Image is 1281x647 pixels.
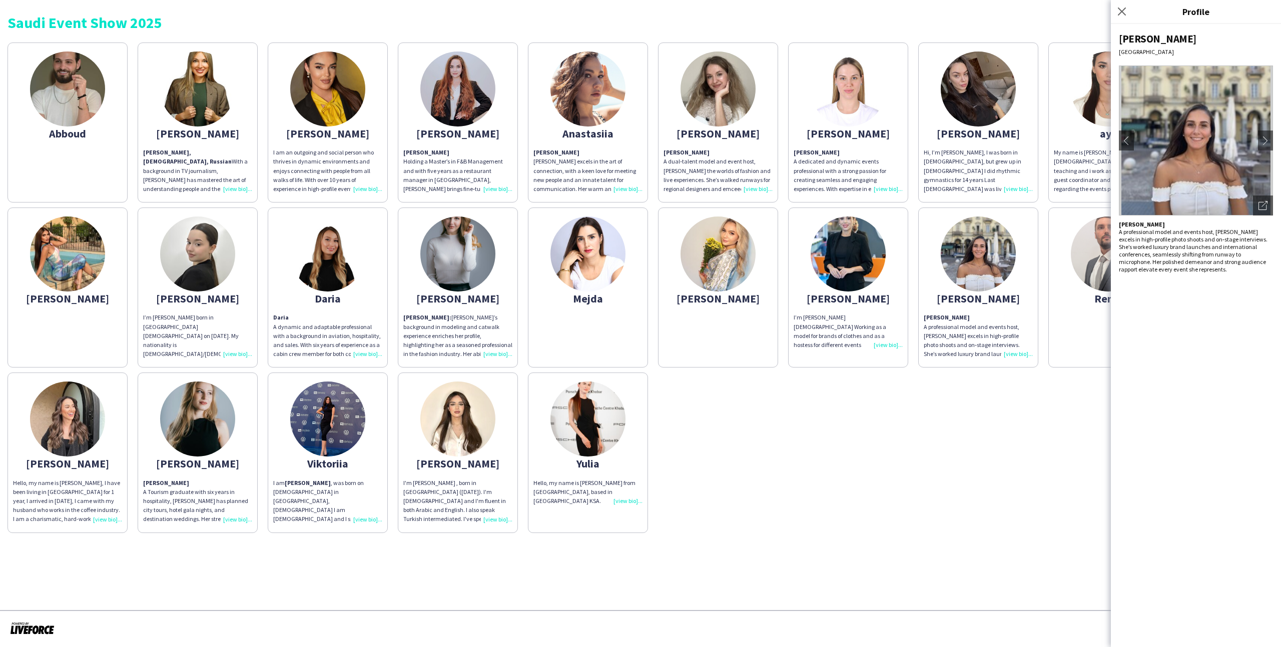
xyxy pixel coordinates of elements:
[924,294,1033,303] div: [PERSON_NAME]
[681,51,756,126] img: thumb-684089f432bbc.jpeg
[794,294,903,303] div: [PERSON_NAME]
[681,216,756,291] img: thumb-68500e4ebb0a3.jpeg
[811,216,886,291] img: thumb-66e952d035012.jpeg
[403,313,512,358] p: [PERSON_NAME]’s background in modeling and catwalk experience enriches her profile, highlighting ...
[1054,129,1163,138] div: aya
[794,313,903,349] div: I’m [PERSON_NAME] [DEMOGRAPHIC_DATA] Working as a model for brands of clothes and as a hostess fo...
[664,294,773,303] div: [PERSON_NAME]
[143,478,252,524] p: A Tourism graduate with six years in hospitality, [PERSON_NAME] has planned city tours, hotel gal...
[13,478,122,524] div: Hello, my name is [PERSON_NAME], I have been living in [GEOGRAPHIC_DATA] for 1 year, I arrived in...
[273,313,289,321] strong: Daria
[664,148,710,156] strong: [PERSON_NAME]
[794,148,840,156] strong: [PERSON_NAME]
[273,294,382,303] div: Daria
[13,129,122,138] div: Abboud
[273,322,382,359] p: A dynamic and adaptable professional with a background in aviation, hospitality, and sales. With ...
[1071,216,1146,291] img: thumb-67225d805903a.png
[1111,5,1281,18] h3: Profile
[403,294,512,303] div: [PERSON_NAME]
[1119,65,1273,215] img: Crew avatar or photo
[403,478,512,524] div: I'm [PERSON_NAME] , born in [GEOGRAPHIC_DATA] ([DATE]). I'm [DEMOGRAPHIC_DATA] and I'm fluent in ...
[1054,294,1163,303] div: Remy
[794,129,903,138] div: [PERSON_NAME]
[550,381,625,456] img: thumb-685a96ef192ff.jpeg
[533,148,643,193] p: [PERSON_NAME] excels in the art of connection, with a keen love for meeting new people and an inn...
[811,51,886,126] img: thumb-67914f79cb527.jpeg
[273,129,382,138] div: [PERSON_NAME]
[13,459,122,468] div: [PERSON_NAME]
[533,148,579,156] b: [PERSON_NAME]
[8,15,1273,30] div: Saudi Event Show 2025
[403,148,449,156] strong: [PERSON_NAME]
[533,478,643,506] div: Hello, my name is [PERSON_NAME] from [GEOGRAPHIC_DATA], based in [GEOGRAPHIC_DATA] KSA.
[160,216,235,291] img: thumb-65fc841c9c012.jpeg
[1119,220,1165,228] strong: [PERSON_NAME]
[1071,51,1146,126] img: thumb-67716add634be.jpg
[924,129,1033,138] div: [PERSON_NAME]
[290,51,365,126] img: thumb-6602afca87016.jpeg
[30,51,105,126] img: thumb-67471d0de8fe8.jpeg
[160,381,235,456] img: thumb-63fcd1d4f3ff6.jpeg
[13,294,122,303] div: [PERSON_NAME]
[664,148,773,193] p: A dual‑talent model and event host, [PERSON_NAME] the worlds of fashion and live experiences. She...
[290,216,365,291] img: thumb-6794e4173cd4b.jpeg
[420,381,495,456] img: thumb-66b1e8f8832d0.jpeg
[30,216,105,291] img: thumb-6836b71314b43.jpeg
[273,459,382,468] div: Viktoriia
[533,459,643,468] div: Yulia
[550,216,625,291] img: thumb-679209ebb6d7e.jpg
[30,381,105,456] img: thumb-670f6949896b1.jpeg
[403,148,512,193] p: Holding a Master’s in F&B Management and with five years as a restaurant manager in [GEOGRAPHIC_D...
[924,313,1033,358] p: A professional model and events host, [PERSON_NAME] excels in high‑profile photo shoots and on‑st...
[941,51,1016,126] img: thumb-6793bbb8db0be.jpeg
[1253,195,1273,215] div: Open photos pop-in
[941,216,1016,291] img: thumb-6792096d47a0d.jpeg
[924,148,1033,193] div: Hi, I’m [PERSON_NAME], I was born in [DEMOGRAPHIC_DATA], but grew up in [DEMOGRAPHIC_DATA] I did ...
[420,51,495,126] img: thumb-66b15b8596681.jpeg
[794,157,903,193] p: A dedicated and dynamic events professional with a strong passion for creating seamless and engag...
[403,313,451,321] strong: [PERSON_NAME]:
[550,51,625,126] img: thumb-9a11c66b-6172-424d-a69c-c953662a687f.jpg
[403,459,512,468] div: [PERSON_NAME]
[143,479,189,486] strong: [PERSON_NAME]
[160,51,235,126] img: thumb-66b15c7ae2af0.jpeg
[1119,220,1273,273] p: A professional model and events host, [PERSON_NAME] excels in high‑profile photo shoots and on‑st...
[533,294,643,303] div: Mejda
[143,148,232,165] b: [PERSON_NAME], [DEMOGRAPHIC_DATA], Russian
[664,129,773,138] div: [PERSON_NAME]
[1054,148,1163,193] div: My name is [PERSON_NAME] im [DEMOGRAPHIC_DATA], i studied english teaching and i work as a projec...
[533,129,643,138] div: Anastasiia
[143,459,252,468] div: [PERSON_NAME]
[143,313,252,358] div: I’m [PERSON_NAME] born in [GEOGRAPHIC_DATA] [DEMOGRAPHIC_DATA] on [DATE]. My nationality is [DEMO...
[143,129,252,138] div: [PERSON_NAME]
[1119,48,1273,55] div: [GEOGRAPHIC_DATA]
[143,294,252,303] div: [PERSON_NAME]
[420,216,495,291] img: thumb-4e012301-1d15-45f3-8af1-538812040181.jpg
[273,148,382,193] div: I am an outgoing and social person who thrives in dynamic environments and enjoys connecting with...
[290,381,365,456] img: thumb-962a1663-a474-47b5-a859-d52b7805cf3c.jpg
[273,479,285,486] span: I am
[924,313,970,321] strong: [PERSON_NAME]
[285,479,331,486] b: [PERSON_NAME]
[273,478,382,524] div: , was born on [DEMOGRAPHIC_DATA] in [GEOGRAPHIC_DATA],[DEMOGRAPHIC_DATA] I am [DEMOGRAPHIC_DATA] ...
[10,621,55,635] img: Powered by Liveforce
[1119,32,1273,45] div: [PERSON_NAME]
[403,129,512,138] div: [PERSON_NAME]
